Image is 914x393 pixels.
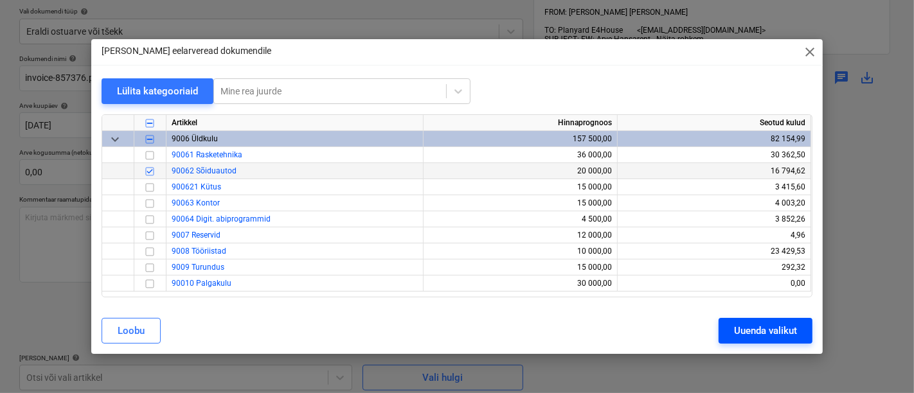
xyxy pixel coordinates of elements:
[802,44,818,60] span: close
[850,331,914,393] div: Vestlusvidin
[623,259,805,275] div: 292,32
[172,150,242,159] a: 90061 Rasketehnika
[429,243,612,259] div: 10 000,00
[172,166,237,175] a: 90062 Sõiduautod
[623,227,805,243] div: 4,96
[107,132,123,147] span: keyboard_arrow_down
[429,275,612,292] div: 30 000,00
[623,179,805,195] div: 3 415,60
[719,318,812,344] button: Uuenda valikut
[429,131,612,147] div: 157 500,00
[734,322,797,339] div: Uuenda valikut
[102,78,213,104] button: Lülita kategooriaid
[623,163,805,179] div: 16 794,62
[623,131,805,147] div: 82 154,99
[172,247,226,256] a: 9008 Tööriistad
[172,263,224,272] a: 9009 Turundus
[102,44,271,58] p: [PERSON_NAME] eelarveread dokumendile
[172,198,220,207] a: 90063 Kontor
[429,195,612,211] div: 15 000,00
[172,279,231,288] a: 90010 Palgakulu
[117,83,198,100] div: Lülita kategooriaid
[118,322,145,339] div: Loobu
[429,179,612,195] div: 15 000,00
[166,115,424,131] div: Artikkel
[429,163,612,179] div: 20 000,00
[429,147,612,163] div: 36 000,00
[623,147,805,163] div: 30 362,50
[429,227,612,243] div: 12 000,00
[172,231,220,240] a: 9007 Reservid
[623,275,805,292] div: 0,00
[429,259,612,275] div: 15 000,00
[102,318,161,344] button: Loobu
[429,211,612,227] div: 4 500,00
[623,243,805,259] div: 23 429,53
[172,134,218,143] span: 9006 Üldkulu
[618,115,811,131] div: Seotud kulud
[172,214,271,223] a: 90064 Digit. abiprogrammid
[172,182,221,191] a: 900621 Kütus
[623,211,805,227] div: 3 852,26
[850,331,914,393] iframe: Chat Widget
[424,115,618,131] div: Hinnaprognoos
[623,195,805,211] div: 4 003,20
